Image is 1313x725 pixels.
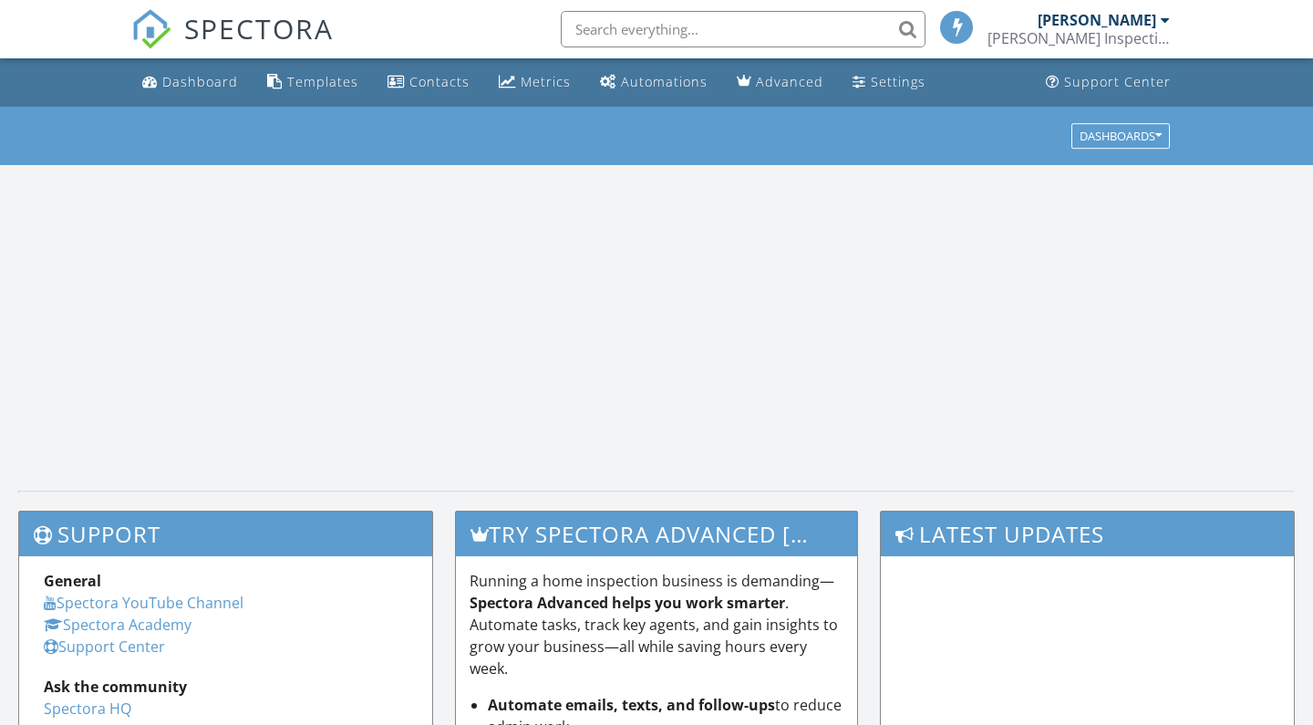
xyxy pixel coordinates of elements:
[44,676,408,698] div: Ask the community
[845,66,933,99] a: Settings
[881,512,1294,556] h3: Latest Updates
[44,615,191,635] a: Spectora Academy
[729,66,831,99] a: Advanced
[593,66,715,99] a: Automations (Basic)
[44,593,243,613] a: Spectora YouTube Channel
[44,571,101,591] strong: General
[491,66,578,99] a: Metrics
[135,66,245,99] a: Dashboard
[409,73,470,90] div: Contacts
[621,73,708,90] div: Automations
[1071,123,1170,149] button: Dashboards
[1039,66,1178,99] a: Support Center
[1080,129,1162,142] div: Dashboards
[561,11,925,47] input: Search everything...
[184,9,334,47] span: SPECTORA
[44,699,131,719] a: Spectora HQ
[162,73,238,90] div: Dashboard
[260,66,366,99] a: Templates
[44,637,165,657] a: Support Center
[19,512,432,556] h3: Support
[871,73,925,90] div: Settings
[756,73,823,90] div: Advanced
[470,593,785,613] strong: Spectora Advanced helps you work smarter
[456,512,858,556] h3: Try spectora advanced [DATE]
[521,73,571,90] div: Metrics
[380,66,477,99] a: Contacts
[987,29,1170,47] div: Samson Inspections
[1064,73,1171,90] div: Support Center
[131,9,171,49] img: The Best Home Inspection Software - Spectora
[287,73,358,90] div: Templates
[1038,11,1156,29] div: [PERSON_NAME]
[488,695,775,715] strong: Automate emails, texts, and follow-ups
[131,25,334,63] a: SPECTORA
[470,570,844,679] p: Running a home inspection business is demanding— . Automate tasks, track key agents, and gain ins...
